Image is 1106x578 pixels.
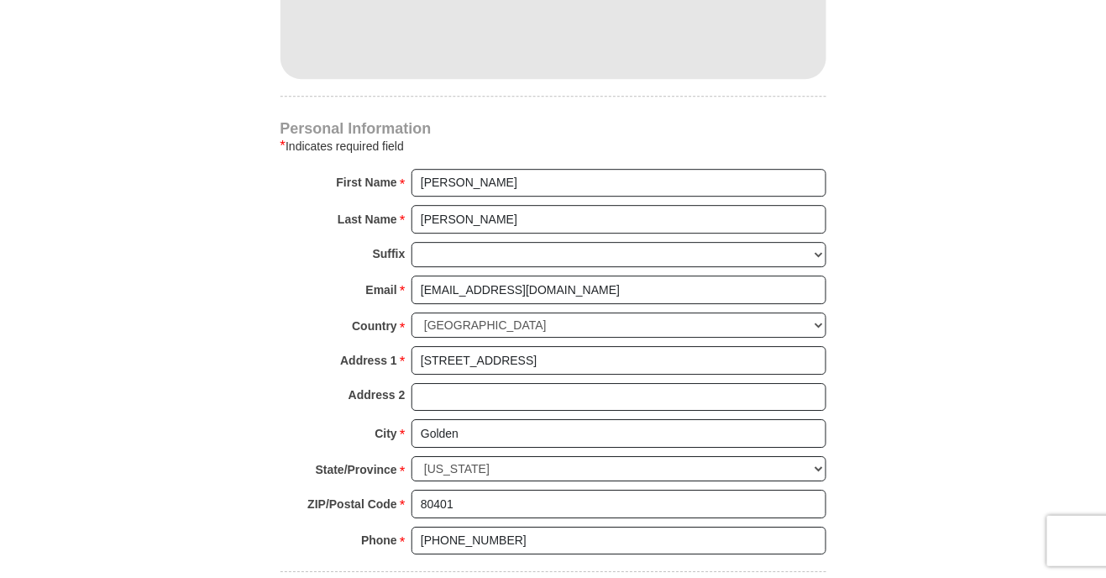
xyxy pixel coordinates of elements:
[352,314,397,338] strong: Country
[280,136,826,156] div: Indicates required field
[340,349,397,372] strong: Address 1
[338,208,397,231] strong: Last Name
[337,171,397,194] strong: First Name
[375,422,396,445] strong: City
[307,492,397,516] strong: ZIP/Postal Code
[366,278,397,302] strong: Email
[349,383,406,407] strong: Address 2
[280,122,826,135] h4: Personal Information
[373,242,406,265] strong: Suffix
[316,458,397,481] strong: State/Province
[361,528,397,552] strong: Phone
